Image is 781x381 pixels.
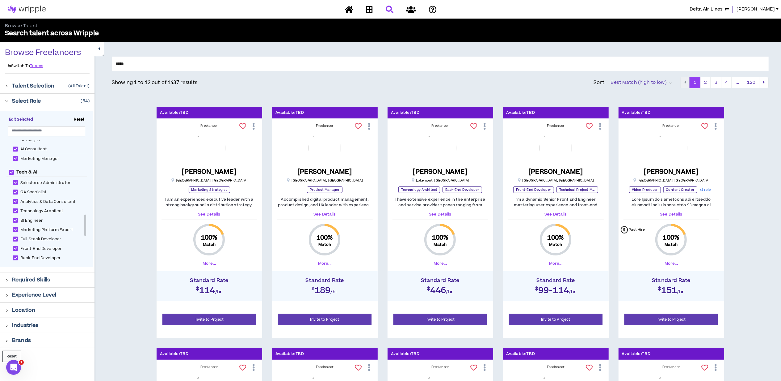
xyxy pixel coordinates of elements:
h4: Standard Rate [275,277,375,284]
h2: $114 [160,284,259,295]
p: I am an experienced executive leader with a strong background in distribution strategy, sales, op... [162,197,257,208]
div: Freelancer [508,365,604,370]
iframe: Intercom live chat [6,360,21,375]
button: Delta Air Lines [690,6,729,13]
img: PEjdzeBfRVFez8eKDElH6apqi1Wuo7x1JZ6rJvv1.png [540,132,572,164]
h2: $446 [391,284,490,295]
p: Switch To [7,63,30,68]
span: Tech & AI [14,169,40,175]
span: right [5,100,8,103]
p: Select Role [12,97,41,105]
p: I have extensive experience in the enterprise and service provider spaces ranging from architectu... [393,197,488,208]
p: Accomplished digital product management, product design, and UX leader with experience across the... [277,197,373,208]
span: right [5,339,8,343]
p: Back-End Developer [443,186,482,193]
span: Reset [72,117,87,122]
p: Video Producer [629,186,661,193]
span: 1 [19,360,24,365]
button: Invite to Project [393,314,487,325]
small: Match [203,242,216,247]
button: Reset [2,351,21,362]
span: Back-End Developer [18,255,64,261]
span: right [5,84,8,88]
p: Marketing Strategist [189,186,230,193]
p: Location [12,306,35,314]
img: aHJ2EsEaAcn5i2O9onfafcogAwOappjCxPCxBmji.png [309,132,341,164]
p: Available: TBD [506,110,535,116]
button: 2 [700,77,711,88]
p: Search talent across Wripple [5,29,391,38]
span: /hr [331,289,338,295]
span: 100 % [201,233,218,242]
button: More... [318,261,331,266]
h5: [PERSON_NAME] [182,168,237,176]
h4: Standard Rate [622,277,721,284]
p: Product Manager [307,186,342,193]
p: Showing 1 to 12 out of 1437 results [112,79,197,86]
small: Match [665,242,678,247]
a: See Details [624,212,719,217]
div: Freelancer [393,365,488,370]
small: Match [434,242,447,247]
h4: Standard Rate [506,277,606,284]
span: right [5,324,8,327]
div: Freelancer [508,123,604,128]
span: 100 % [317,233,333,242]
button: Invite to Project [162,314,256,325]
p: Content Creator [663,186,698,193]
span: Delta Air Lines [690,6,723,13]
span: QA Specialist [18,189,49,195]
p: Available: TBD [160,351,189,357]
div: Freelancer [624,365,719,370]
p: Available: TBD [275,110,304,116]
span: AI Consultant [18,146,49,152]
p: [GEOGRAPHIC_DATA] , [GEOGRAPHIC_DATA] [171,178,248,183]
span: 100 % [548,233,564,242]
p: Front-End Developer [513,186,554,193]
span: right [5,309,8,312]
nav: pagination [680,77,769,88]
span: swap [7,64,11,68]
h5: [PERSON_NAME] [528,168,583,176]
p: [GEOGRAPHIC_DATA] , [GEOGRAPHIC_DATA] [287,178,363,183]
a: See Details [393,212,488,217]
div: Freelancer [393,123,488,128]
small: Match [549,242,562,247]
button: Invite to Project [278,314,372,325]
span: Salesforce Administrator [18,180,73,186]
p: ( 54 ) [81,98,90,105]
button: ... [732,77,743,88]
button: More... [434,261,447,266]
span: /hr [677,289,684,295]
span: 100 % [432,233,449,242]
p: I’m a dynamic Senior Front End Engineer mastering user experience and front-end technology’s tran... [508,197,604,208]
p: Available: TBD [391,110,420,116]
span: Full-Stack Developer [18,236,64,242]
p: Available: TBD [160,110,189,116]
button: Invite to Project [509,314,603,325]
h2: $99-114 [506,284,606,295]
img: Sbb8TyihZlBOD8HgkNrFFfOs8mQwpGgzt5NlICCo.png [193,132,225,164]
span: /hr [446,289,453,295]
p: + 1 role [700,186,711,193]
button: More... [549,261,562,266]
button: 120 [743,77,759,88]
span: BI Engineer [18,218,46,224]
h2: $189 [275,284,375,295]
p: Past Hire [629,227,645,233]
p: Lakemont , [GEOGRAPHIC_DATA] [411,178,469,183]
span: Marketing Manager [18,156,62,162]
button: More... [665,261,678,266]
span: Technology Architect [18,208,66,214]
button: 4 [721,77,732,88]
img: aGFCuOouFpPxEk9bma7OOqC9ps4vIRvnyhF2696w.png [655,132,687,164]
div: Freelancer [162,123,257,128]
a: See Details [508,212,604,217]
p: Available: TBD [622,351,651,357]
div: Freelancer [277,123,373,128]
a: See Details [162,212,257,217]
button: Invite to Project [624,314,718,325]
p: Sort: [594,79,606,86]
p: Available: TBD [622,110,651,116]
span: /hr [569,289,576,295]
